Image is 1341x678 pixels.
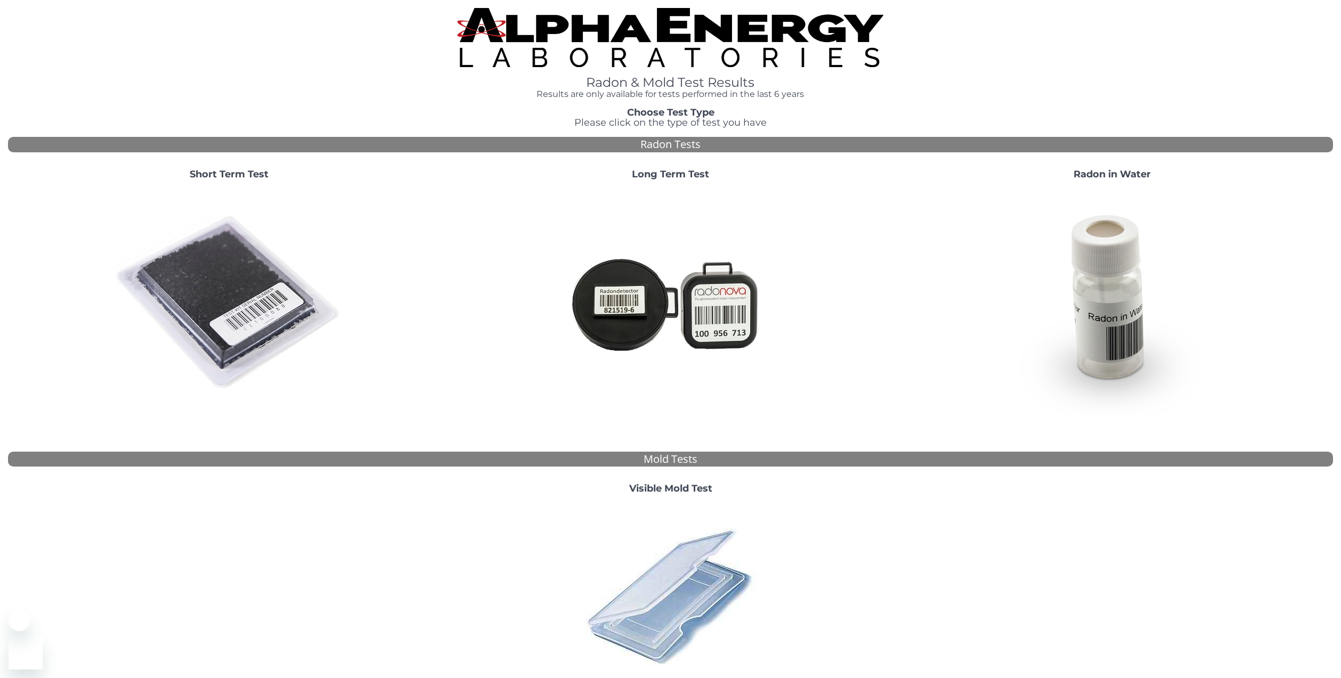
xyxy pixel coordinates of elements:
[115,189,344,418] img: ShortTerm.jpg
[1074,168,1151,180] strong: Radon in Water
[627,107,714,118] strong: Choose Test Type
[8,137,1333,152] div: Radon Tests
[556,189,785,418] img: Radtrak2vsRadtrak3.jpg
[574,117,767,128] span: Please click on the type of test you have
[632,168,709,180] strong: Long Term Test
[457,8,883,67] img: TightCrop.jpg
[629,483,712,494] strong: Visible Mold Test
[190,168,269,180] strong: Short Term Test
[8,452,1333,467] div: Mold Tests
[405,76,936,89] h1: Radon & Mold Test Results
[998,189,1227,418] img: RadoninWater.jpg
[9,610,30,631] iframe: Close message
[405,89,936,99] h4: Results are only available for tests performed in the last 6 years
[9,635,43,669] iframe: Button to launch messaging window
